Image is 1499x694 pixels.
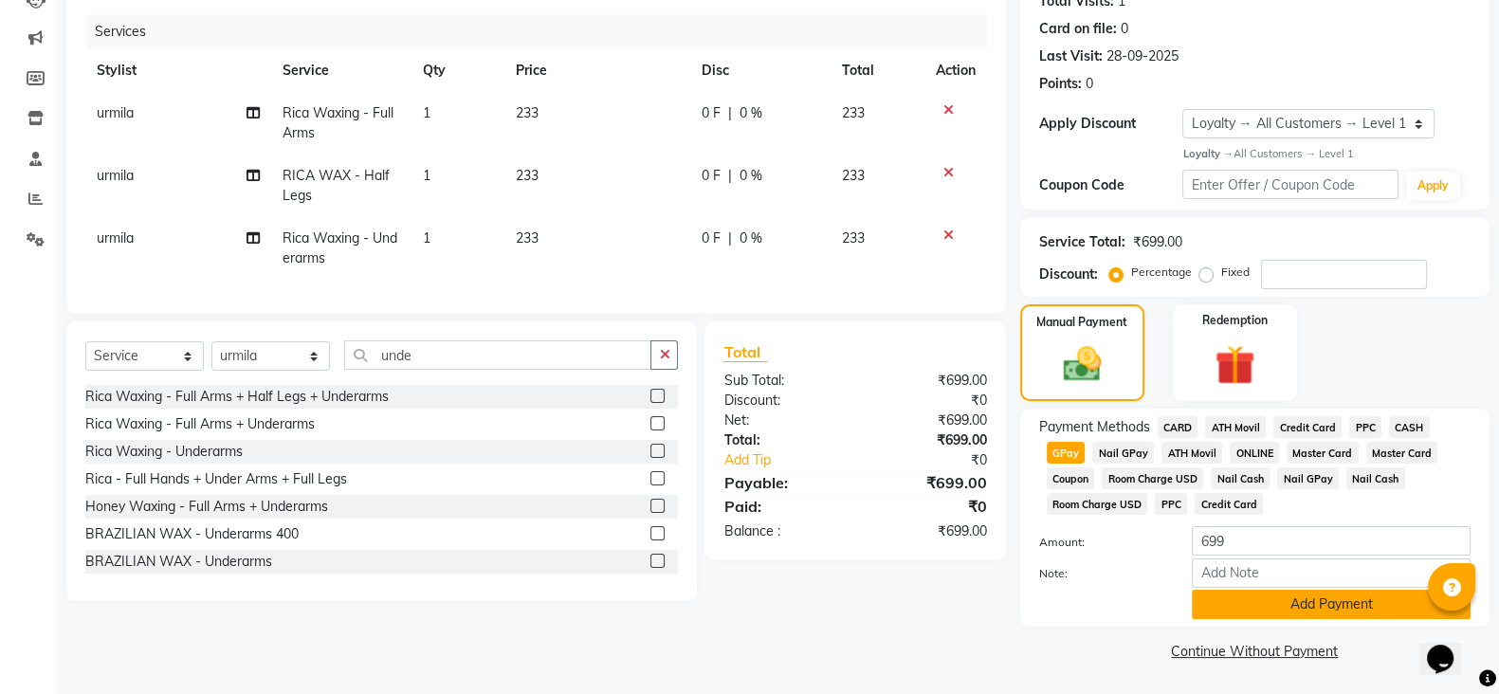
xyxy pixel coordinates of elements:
div: 28-09-2025 [1106,46,1179,66]
div: Card on file: [1039,19,1117,39]
div: Rica Waxing - Full Arms + Underarms [85,414,315,434]
input: Amount [1192,526,1471,556]
div: Sub Total: [709,371,855,391]
span: urmila [97,104,134,121]
span: Room Charge USD [1047,493,1148,515]
div: Rica - Full Hands + Under Arms + Full Legs [85,469,347,489]
span: Rica Waxing - Full Arms [283,104,393,141]
span: 233 [516,104,539,121]
div: ₹0 [880,450,1001,470]
span: GPay [1047,442,1086,464]
div: BRAZILIAN WAX - Underarms 400 [85,524,299,544]
iframe: chat widget [1419,618,1480,675]
span: Master Card [1287,442,1359,464]
span: Nail Cash [1346,467,1405,489]
div: Paid: [709,495,855,518]
label: Fixed [1221,264,1250,281]
span: | [728,103,732,123]
div: Services [87,14,1001,49]
div: ₹0 [855,391,1001,411]
div: Discount: [709,391,855,411]
div: Net: [709,411,855,430]
a: Continue Without Payment [1024,642,1486,662]
span: Room Charge USD [1102,467,1203,489]
span: 233 [842,167,865,184]
span: Nail GPay [1277,467,1339,489]
div: ₹699.00 [855,371,1001,391]
div: ₹699.00 [855,471,1001,494]
span: 233 [842,104,865,121]
strong: Loyalty → [1182,147,1233,160]
div: Payable: [709,471,855,494]
span: 0 % [740,103,762,123]
label: Manual Payment [1036,314,1127,331]
span: 0 F [702,166,721,186]
span: ATH Movil [1161,442,1222,464]
th: Disc [690,49,831,92]
th: Stylist [85,49,271,92]
div: All Customers → Level 1 [1182,146,1471,162]
th: Service [271,49,411,92]
span: Nail GPay [1092,442,1154,464]
input: Enter Offer / Coupon Code [1182,170,1398,199]
span: 233 [516,229,539,247]
span: | [728,166,732,186]
span: Payment Methods [1039,417,1150,437]
div: Discount: [1039,265,1098,284]
div: Service Total: [1039,232,1125,252]
div: Apply Discount [1039,114,1183,134]
div: Balance : [709,521,855,541]
div: ₹699.00 [855,521,1001,541]
th: Qty [411,49,505,92]
span: 1 [423,229,430,247]
div: Rica Waxing - Underarms [85,442,243,462]
span: ONLINE [1230,442,1279,464]
th: Price [504,49,690,92]
span: Credit Card [1195,493,1263,515]
div: Honey Waxing - Full Arms + Underarms [85,497,328,517]
span: 0 F [702,103,721,123]
button: Apply [1406,172,1460,200]
span: 233 [842,229,865,247]
span: CARD [1158,416,1198,438]
span: CASH [1389,416,1430,438]
div: 0 [1121,19,1128,39]
span: ATH Movil [1205,416,1266,438]
th: Total [831,49,924,92]
label: Percentage [1131,264,1192,281]
div: Coupon Code [1039,175,1183,195]
label: Note: [1025,565,1179,582]
span: urmila [97,167,134,184]
div: ₹699.00 [1133,232,1182,252]
span: PPC [1349,416,1381,438]
div: Rica Waxing - Full Arms + Half Legs + Underarms [85,387,389,407]
div: 0 [1086,74,1093,94]
span: 0 % [740,228,762,248]
div: Points: [1039,74,1082,94]
span: Total [723,342,767,362]
span: 1 [423,167,430,184]
button: Add Payment [1192,590,1471,619]
label: Amount: [1025,534,1179,551]
span: Coupon [1047,467,1095,489]
span: | [728,228,732,248]
div: Last Visit: [1039,46,1103,66]
img: _gift.svg [1202,340,1267,390]
span: 233 [516,167,539,184]
div: Total: [709,430,855,450]
div: ₹699.00 [855,411,1001,430]
th: Action [924,49,987,92]
img: _cash.svg [1051,342,1113,386]
span: Nail Cash [1211,467,1270,489]
span: urmila [97,229,134,247]
input: Add Note [1192,558,1471,588]
div: ₹0 [855,495,1001,518]
input: Search or Scan [344,340,651,370]
span: 1 [423,104,430,121]
label: Redemption [1202,312,1268,329]
span: 0 F [702,228,721,248]
span: RICA WAX - Half Legs [283,167,390,204]
span: PPC [1155,493,1187,515]
span: Rica Waxing - Underarms [283,229,397,266]
span: Credit Card [1273,416,1342,438]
